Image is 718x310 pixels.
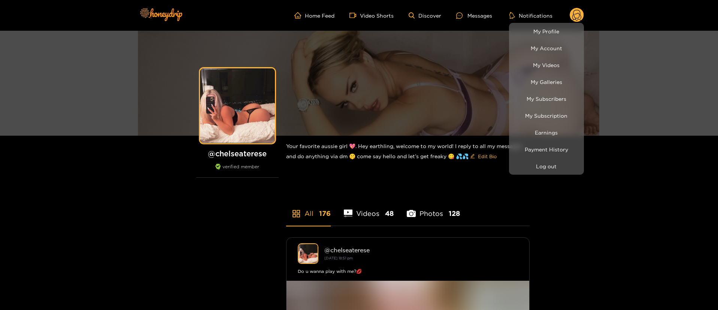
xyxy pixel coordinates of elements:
button: Log out [511,160,582,173]
a: My Profile [511,25,582,38]
a: My Subscription [511,109,582,122]
a: My Videos [511,58,582,72]
a: My Galleries [511,75,582,88]
a: Payment History [511,143,582,156]
a: My Subscribers [511,92,582,105]
a: My Account [511,42,582,55]
a: Earnings [511,126,582,139]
